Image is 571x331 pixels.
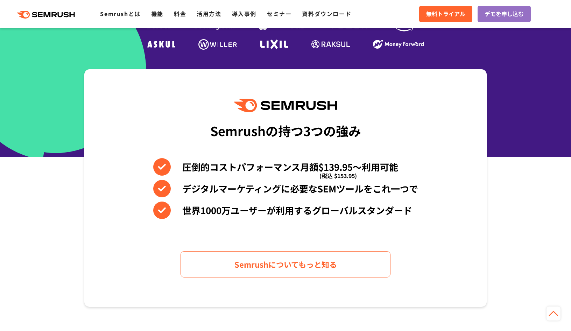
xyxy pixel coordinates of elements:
[100,9,140,18] a: Semrushとは
[478,6,531,22] a: デモを申し込む
[426,9,465,19] span: 無料トライアル
[197,9,221,18] a: 活用方法
[319,167,357,184] span: (税込 $153.95)
[234,99,337,112] img: Semrush
[153,202,418,219] li: 世界1000万ユーザーが利用するグローバルスタンダード
[153,180,418,197] li: デジタルマーケティングに必要なSEMツールをこれ一つで
[302,9,351,18] a: 資料ダウンロード
[267,9,291,18] a: セミナー
[181,251,390,277] a: Semrushについてもっと知る
[419,6,472,22] a: 無料トライアル
[151,9,163,18] a: 機能
[485,9,524,19] span: デモを申し込む
[232,9,256,18] a: 導入事例
[234,258,337,270] span: Semrushについてもっと知る
[210,118,361,143] div: Semrushの持つ3つの強み
[153,158,418,176] li: 圧倒的コストパフォーマンス月額$139.95〜利用可能
[174,9,186,18] a: 料金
